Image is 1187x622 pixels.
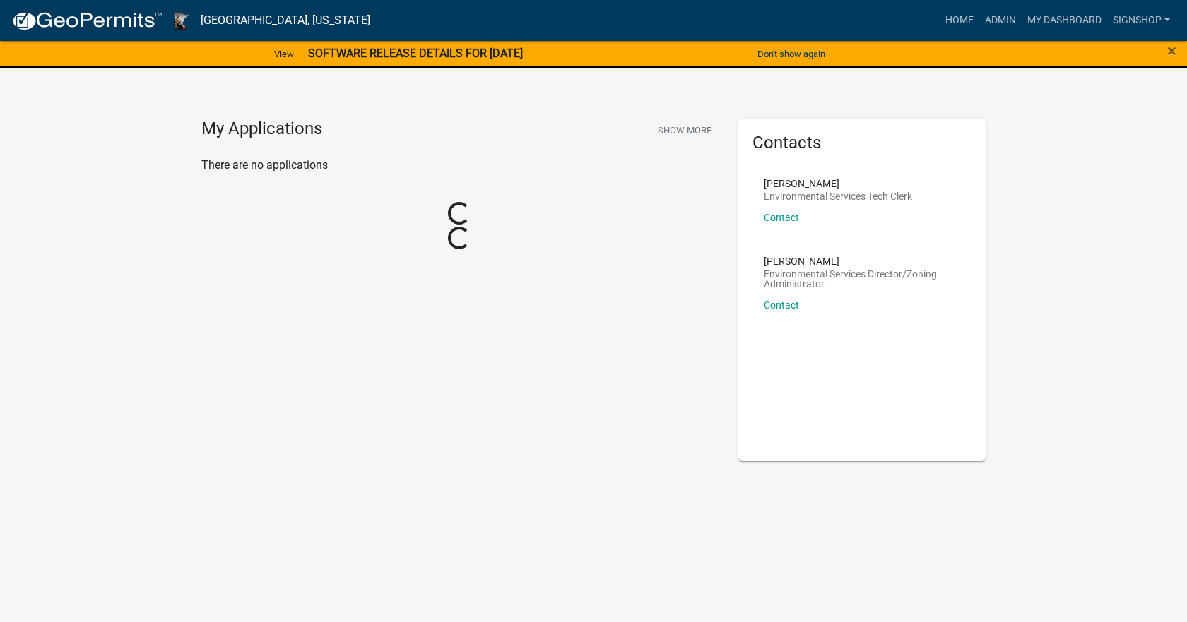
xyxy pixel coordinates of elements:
[174,11,189,30] img: Houston County, Minnesota
[201,157,717,174] p: There are no applications
[764,269,960,289] p: Environmental Services Director/Zoning Administrator
[1022,7,1107,34] a: My Dashboard
[201,119,322,140] h4: My Applications
[268,42,300,66] a: View
[1167,42,1176,59] button: Close
[764,299,799,311] a: Contact
[1107,7,1176,34] a: Signshop
[764,256,960,266] p: [PERSON_NAME]
[764,191,912,201] p: Environmental Services Tech Clerk
[308,47,523,60] strong: SOFTWARE RELEASE DETAILS FOR [DATE]
[1167,41,1176,61] span: ×
[652,119,717,142] button: Show More
[764,212,799,223] a: Contact
[764,179,912,189] p: [PERSON_NAME]
[752,133,972,153] h5: Contacts
[979,7,1022,34] a: Admin
[752,42,831,66] button: Don't show again
[940,7,979,34] a: Home
[201,8,370,32] a: [GEOGRAPHIC_DATA], [US_STATE]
